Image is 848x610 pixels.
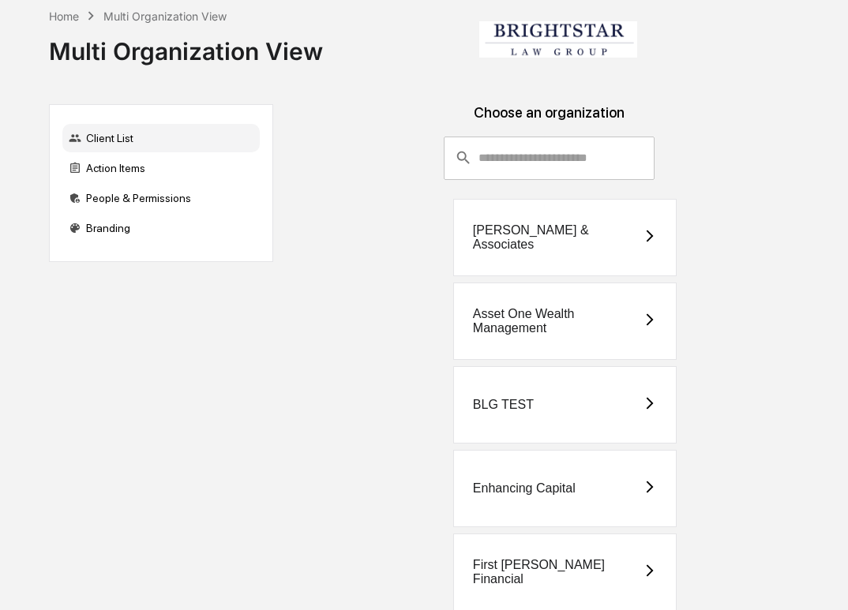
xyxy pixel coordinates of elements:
div: Multi Organization View [49,24,323,65]
div: consultant-dashboard__filter-organizations-search-bar [444,137,655,179]
div: People & Permissions [62,184,260,212]
div: Action Items [62,154,260,182]
div: BLG TEST [473,398,534,412]
div: Enhancing Capital [473,481,576,496]
div: Home [49,9,79,23]
div: Branding [62,214,260,242]
img: Brightstar Law Group [479,21,637,58]
div: Multi Organization View [103,9,227,23]
div: [PERSON_NAME] & Associates [473,223,643,252]
div: Client List [62,124,260,152]
div: Choose an organization [286,104,812,137]
div: First [PERSON_NAME] Financial [473,558,643,586]
div: Asset One Wealth Management [473,307,643,335]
